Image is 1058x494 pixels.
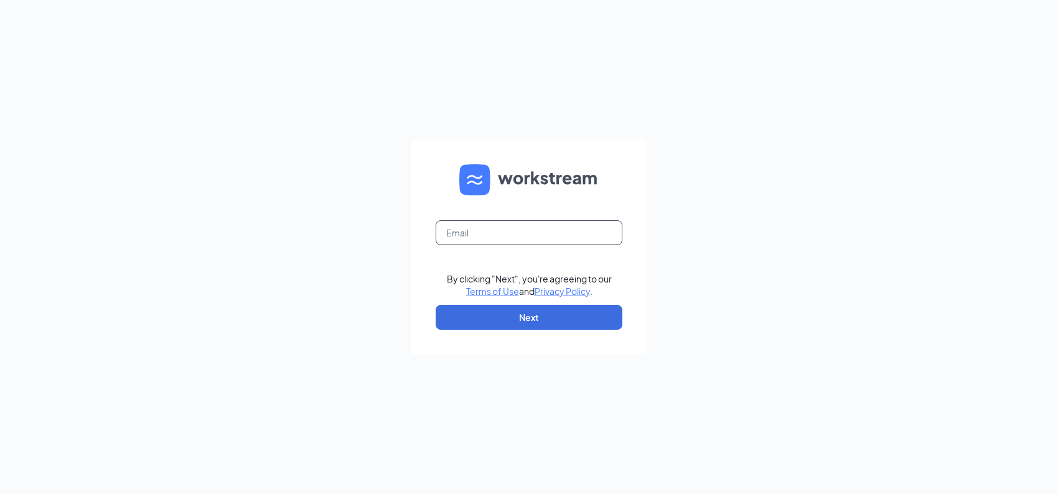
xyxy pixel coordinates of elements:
div: By clicking "Next", you're agreeing to our and . [447,273,612,297]
a: Terms of Use [466,286,519,297]
button: Next [436,305,622,330]
a: Privacy Policy [535,286,590,297]
img: WS logo and Workstream text [459,164,599,195]
input: Email [436,220,622,245]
